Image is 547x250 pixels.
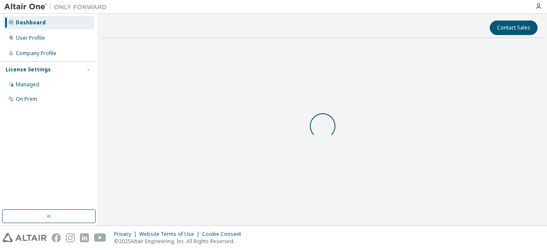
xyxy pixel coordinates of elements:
div: Cookie Consent [202,231,246,238]
div: Website Terms of Use [139,231,202,238]
div: Dashboard [16,19,46,26]
div: Privacy [114,231,139,238]
img: instagram.svg [66,233,75,242]
img: Altair One [4,3,111,11]
div: License Settings [6,66,51,73]
div: On Prem [16,96,37,103]
button: Contact Sales [490,21,538,35]
div: Company Profile [16,50,56,57]
img: facebook.svg [52,233,61,242]
img: youtube.svg [94,233,106,242]
div: Managed [16,81,39,88]
p: © 2025 Altair Engineering, Inc. All Rights Reserved. [114,238,246,245]
img: altair_logo.svg [3,233,47,242]
img: linkedin.svg [80,233,89,242]
div: User Profile [16,35,45,41]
